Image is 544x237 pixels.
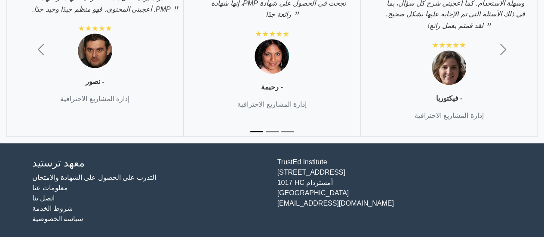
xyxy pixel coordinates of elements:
[277,169,345,176] font: [STREET_ADDRESS]
[237,101,307,108] font: إدارة المشاريع الاحترافية
[266,126,279,136] button: الشريحة 2
[277,189,349,197] font: [GEOGRAPHIC_DATA]
[415,112,484,119] font: إدارة المشاريع الاحترافية
[432,41,466,49] font: ★★★★★
[86,78,104,85] font: - نصور
[78,34,112,68] img: شهادة 1
[261,83,283,91] font: - رحيمة
[281,126,294,136] button: الشريحة 3
[255,39,289,74] img: شهادة 2
[277,200,394,207] font: [EMAIL_ADDRESS][DOMAIN_NAME]
[32,174,156,181] a: التدرب على الحصول على الشهادة والامتحان
[32,157,85,169] font: معهد ترستيد
[277,179,333,186] font: 1017 HC أمستردام
[432,50,466,85] img: شهادة 3
[32,205,73,212] a: شروط الخدمة
[60,95,129,102] font: إدارة المشاريع الاحترافية
[32,184,68,191] a: معلومات عنا
[250,126,263,136] button: الشريحة 1
[32,194,55,202] a: اتصل بنا
[78,24,112,33] font: ★★★★★
[436,95,462,102] font: - فيكتوريا
[255,30,289,38] font: ★★★★★
[32,215,83,222] a: سياسة الخصوصية
[277,158,327,166] font: TrustEd Institute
